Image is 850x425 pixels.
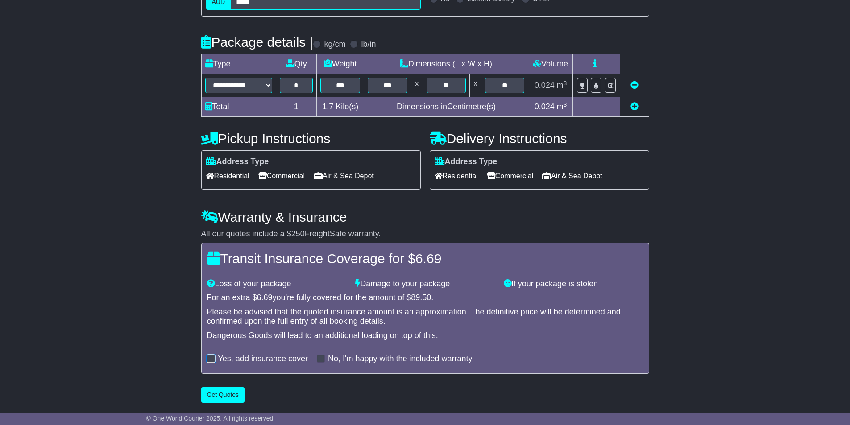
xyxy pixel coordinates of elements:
[207,293,643,303] div: For an extra $ you're fully covered for the amount of $ .
[206,157,269,167] label: Address Type
[487,169,533,183] span: Commercial
[430,131,649,146] h4: Delivery Instructions
[630,102,639,111] a: Add new item
[314,169,374,183] span: Air & Sea Depot
[364,97,528,117] td: Dimensions in Centimetre(s)
[499,279,648,289] div: If your package is stolen
[411,293,431,302] span: 89.50
[535,102,555,111] span: 0.024
[324,40,345,50] label: kg/cm
[564,101,567,108] sup: 3
[207,331,643,341] div: Dangerous Goods will lead to an additional loading on top of this.
[435,157,498,167] label: Address Type
[364,54,528,74] td: Dimensions (L x W x H)
[201,387,245,403] button: Get Quotes
[557,81,567,90] span: m
[146,415,275,422] span: © One World Courier 2025. All rights reserved.
[276,97,317,117] td: 1
[535,81,555,90] span: 0.024
[322,102,333,111] span: 1.7
[291,229,305,238] span: 250
[206,169,249,183] span: Residential
[415,251,441,266] span: 6.69
[328,354,473,364] label: No, I'm happy with the included warranty
[207,307,643,326] div: Please be advised that the quoted insurance amount is an approximation. The definitive price will...
[207,251,643,266] h4: Transit Insurance Coverage for $
[201,131,421,146] h4: Pickup Instructions
[361,40,376,50] label: lb/in
[317,54,364,74] td: Weight
[528,54,573,74] td: Volume
[630,81,639,90] a: Remove this item
[218,354,308,364] label: Yes, add insurance cover
[201,210,649,224] h4: Warranty & Insurance
[201,54,276,74] td: Type
[203,279,351,289] div: Loss of your package
[317,97,364,117] td: Kilo(s)
[257,293,273,302] span: 6.69
[411,74,423,97] td: x
[351,279,499,289] div: Damage to your package
[276,54,317,74] td: Qty
[557,102,567,111] span: m
[564,80,567,87] sup: 3
[201,229,649,239] div: All our quotes include a $ FreightSafe warranty.
[201,97,276,117] td: Total
[201,35,313,50] h4: Package details |
[435,169,478,183] span: Residential
[258,169,305,183] span: Commercial
[542,169,602,183] span: Air & Sea Depot
[470,74,481,97] td: x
